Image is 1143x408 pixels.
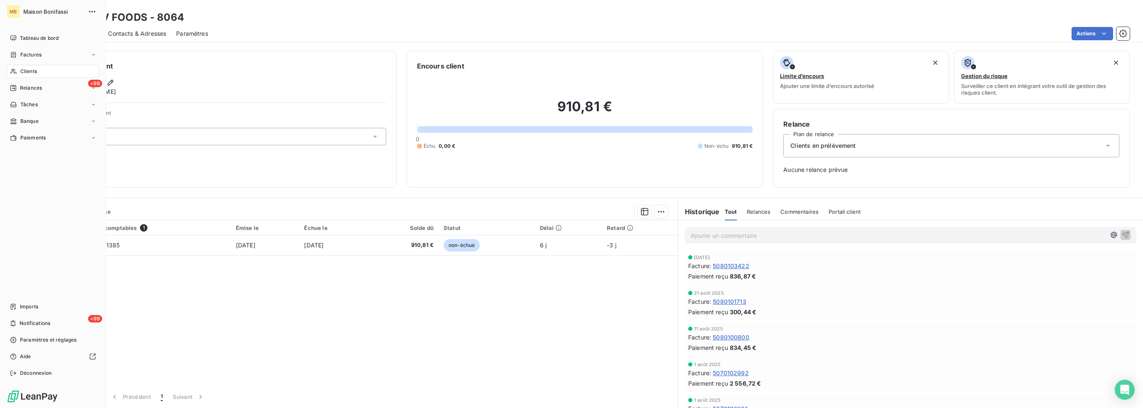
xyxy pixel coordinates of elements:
[688,297,711,306] span: Facture :
[783,119,1119,129] h6: Relance
[424,142,436,150] span: Échu
[20,369,52,377] span: Déconnexion
[773,51,949,104] button: Limite d’encoursAjouter une limite d’encours autorisé
[236,242,255,249] span: [DATE]
[713,261,749,270] span: 5080103422
[1072,27,1113,40] button: Actions
[713,333,749,342] span: 5080100800
[688,272,728,281] span: Paiement reçu
[67,110,386,121] span: Propriétés Client
[694,398,721,403] span: 1 août 2025
[20,353,31,360] span: Aide
[688,379,728,388] span: Paiement reçu
[7,390,58,403] img: Logo LeanPay
[20,336,76,344] span: Paramètres et réglages
[161,393,163,401] span: 1
[140,224,147,232] span: 1
[780,73,824,79] span: Limite d’encours
[168,388,210,406] button: Suivant
[780,83,874,89] span: Ajouter une limite d’encours autorisé
[7,5,20,18] div: MB
[20,134,46,142] span: Paiements
[156,388,168,406] button: 1
[694,291,724,296] span: 21 août 2025
[20,84,42,92] span: Relances
[713,297,746,306] span: 5080101713
[694,255,710,260] span: [DATE]
[829,208,861,215] span: Portail client
[688,261,711,270] span: Facture :
[540,225,597,231] div: Délai
[444,225,530,231] div: Statut
[713,369,749,377] span: 5070102992
[730,308,756,316] span: 300,44 €
[236,225,294,231] div: Émise le
[688,308,728,316] span: Paiement reçu
[961,73,1008,79] span: Gestion du risque
[23,8,83,15] span: Maison Bonifassi
[730,272,756,281] span: 836,87 €
[961,83,1123,96] span: Surveiller ce client en intégrant votre outil de gestion des risques client.
[108,29,166,38] span: Contacts & Adresses
[304,242,324,249] span: [DATE]
[607,242,616,249] span: -3 j
[176,29,208,38] span: Paramètres
[20,117,39,125] span: Banque
[20,34,59,42] span: Tableau de bord
[678,207,720,217] h6: Historique
[373,241,434,249] span: 910,81 €
[725,208,737,215] span: Tout
[439,142,455,150] span: 0,00 €
[416,136,419,142] span: 0
[304,225,363,231] div: Échue le
[88,315,102,322] span: +99
[540,242,547,249] span: 6 j
[1115,380,1135,400] div: Open Intercom Messenger
[780,208,819,215] span: Commentaires
[730,379,761,388] span: 2 556,72 €
[20,303,38,310] span: Imports
[688,343,728,352] span: Paiement reçu
[444,239,480,252] span: non-échue
[50,61,386,71] h6: Informations client
[688,369,711,377] span: Facture :
[783,166,1119,174] span: Aucune relance prévue
[704,142,728,150] span: Non-échu
[88,80,102,87] span: +99
[417,61,464,71] h6: Encours client
[373,225,434,231] div: Solde dû
[732,142,753,150] span: 910,81 €
[20,320,50,327] span: Notifications
[790,142,856,150] span: Clients en prélèvement
[417,98,753,123] h2: 910,81 €
[7,350,99,363] a: Aide
[105,388,156,406] button: Précédent
[694,362,721,367] span: 1 août 2025
[20,101,38,108] span: Tâches
[20,51,42,59] span: Factures
[73,10,184,25] h3: SAS LV FOODS - 8064
[747,208,770,215] span: Relances
[688,333,711,342] span: Facture :
[607,225,673,231] div: Retard
[730,343,756,352] span: 834,45 €
[85,224,226,232] div: Pièces comptables
[954,51,1130,104] button: Gestion du risqueSurveiller ce client en intégrant votre outil de gestion des risques client.
[694,326,723,331] span: 11 août 2025
[20,68,37,75] span: Clients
